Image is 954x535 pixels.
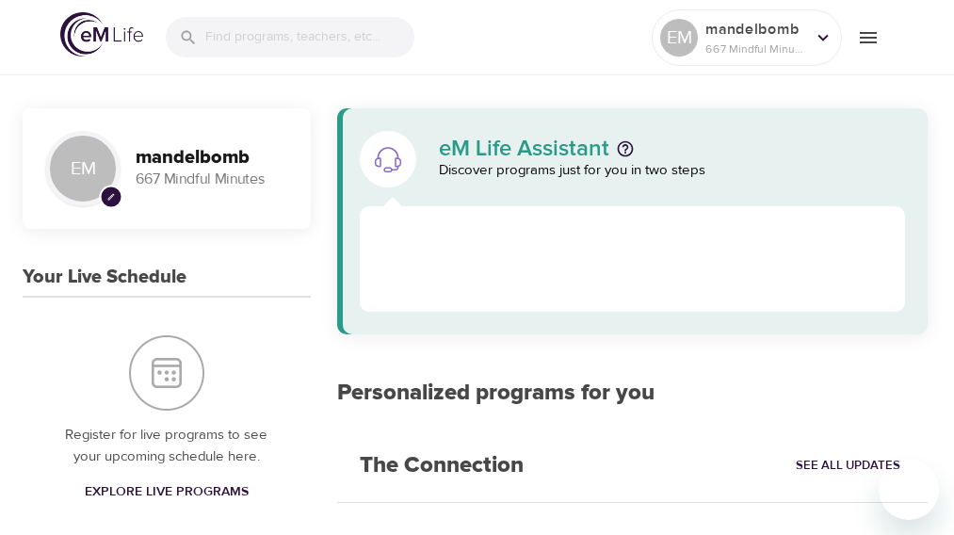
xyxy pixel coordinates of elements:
h3: mandelbomb [136,147,288,169]
h2: The Connection [337,430,546,502]
p: Discover programs just for you in two steps [439,160,905,182]
iframe: Button to launch messaging window [879,460,939,520]
div: EM [660,19,698,57]
p: Register for live programs to see your upcoming schedule here. [60,425,273,467]
div: EM [45,131,121,206]
span: See All Updates [796,455,900,477]
h3: Your Live Schedule [23,267,186,288]
img: Your Live Schedule [129,335,204,411]
p: mandelbomb [705,18,805,41]
button: menu [842,11,894,63]
span: Explore Live Programs [85,480,249,504]
input: Find programs, teachers, etc... [205,17,414,57]
p: 667 Mindful Minutes [705,41,805,57]
h2: Personalized programs for you [337,380,928,407]
a: See All Updates [791,451,905,480]
img: eM Life Assistant [373,144,403,174]
p: eM Life Assistant [439,138,609,160]
img: logo [60,12,143,57]
p: 667 Mindful Minutes [136,169,288,190]
a: Explore Live Programs [77,475,256,510]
